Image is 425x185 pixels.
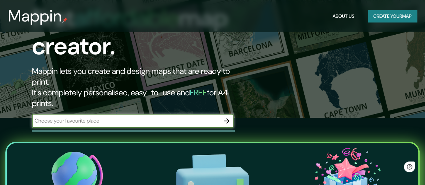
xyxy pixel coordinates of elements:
h5: FREE [190,87,207,98]
h2: Mappin lets you create and design maps that are ready to print. It's completely personalised, eas... [32,66,245,109]
input: Choose your favourite place [32,117,220,125]
iframe: Help widget launcher [365,159,418,178]
button: Create yourmap [368,10,417,22]
button: About Us [330,10,357,22]
h3: Mappin [8,7,62,26]
img: mappin-pin [62,17,68,23]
